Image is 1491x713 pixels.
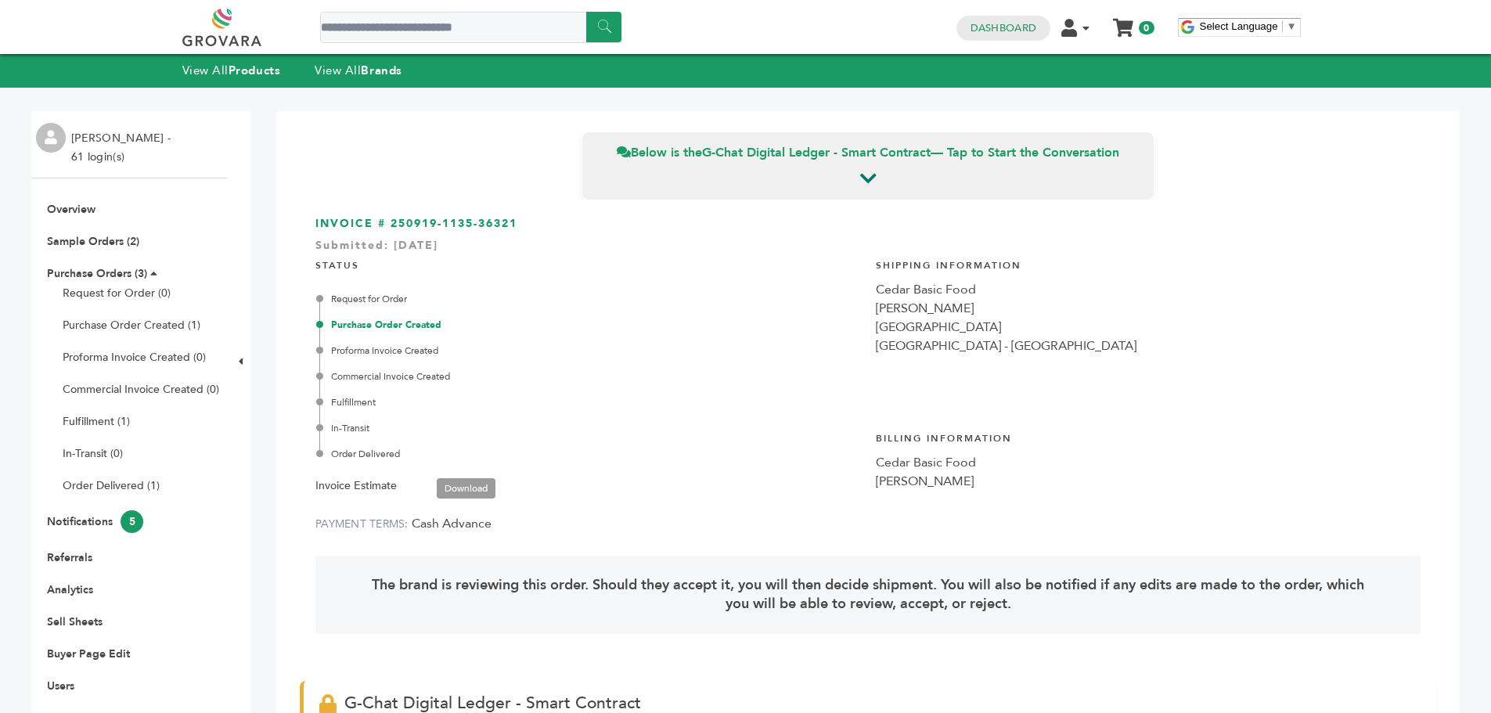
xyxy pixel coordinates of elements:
a: Fulfillment (1) [63,414,130,429]
a: View AllProducts [182,63,281,78]
a: Select Language​ [1200,20,1297,32]
a: Order Delivered (1) [63,478,160,493]
img: profile.png [36,123,66,153]
span: Cash Advance [412,515,492,532]
div: [GEOGRAPHIC_DATA] [876,318,1421,337]
div: [PERSON_NAME] [876,299,1421,318]
a: Referrals [47,550,92,565]
div: Request for Order [319,292,860,306]
span: 0 [1139,21,1154,34]
span: Below is the — Tap to Start the Conversation [617,144,1119,161]
div: Cedar Basic Food [876,453,1421,472]
input: Search a product or brand... [320,12,621,43]
div: In-Transit [319,421,860,435]
div: Purchase Order Created [319,318,860,332]
div: [PERSON_NAME] [876,472,1421,491]
a: Analytics [47,582,93,597]
h3: INVOICE # 250919-1135-36321 [315,216,1421,232]
label: PAYMENT TERMS: [315,517,409,531]
div: Fulfillment [319,395,860,409]
a: Users [47,679,74,693]
a: View AllBrands [315,63,402,78]
strong: G-Chat Digital Ledger - Smart Contract [702,144,931,161]
div: Submitted: [DATE] [315,238,1421,261]
a: Download [437,478,495,499]
div: Commercial Invoice Created [319,369,860,384]
div: Cedar Basic Food [876,280,1421,299]
a: Commercial Invoice Created (0) [63,382,219,397]
a: Sell Sheets [47,614,103,629]
span: 5 [121,510,143,533]
div: The brand is reviewing this order. Should they accept it, you will then decide shipment. You will... [315,556,1421,634]
h4: Billing Information [876,420,1421,453]
a: My Cart [1114,14,1132,31]
a: Buyer Page Edit [47,646,130,661]
a: Notifications5 [47,514,143,529]
h4: Shipping Information [876,247,1421,280]
span: Select Language [1200,20,1278,32]
a: Dashboard [971,21,1036,35]
strong: Products [229,63,280,78]
a: Overview [47,202,95,217]
span: ▼ [1287,20,1297,32]
a: Purchase Order Created (1) [63,318,200,333]
div: Proforma Invoice Created [319,344,860,358]
a: Proforma Invoice Created (0) [63,350,206,365]
strong: Brands [361,63,402,78]
a: Purchase Orders (3) [47,266,147,281]
a: In-Transit (0) [63,446,123,461]
a: Request for Order (0) [63,286,171,301]
li: [PERSON_NAME] - 61 login(s) [71,129,175,167]
label: Invoice Estimate [315,477,397,495]
h4: STATUS [315,247,860,280]
a: Sample Orders (2) [47,234,139,249]
div: [GEOGRAPHIC_DATA] - [GEOGRAPHIC_DATA] [876,337,1421,355]
div: Order Delivered [319,447,860,461]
